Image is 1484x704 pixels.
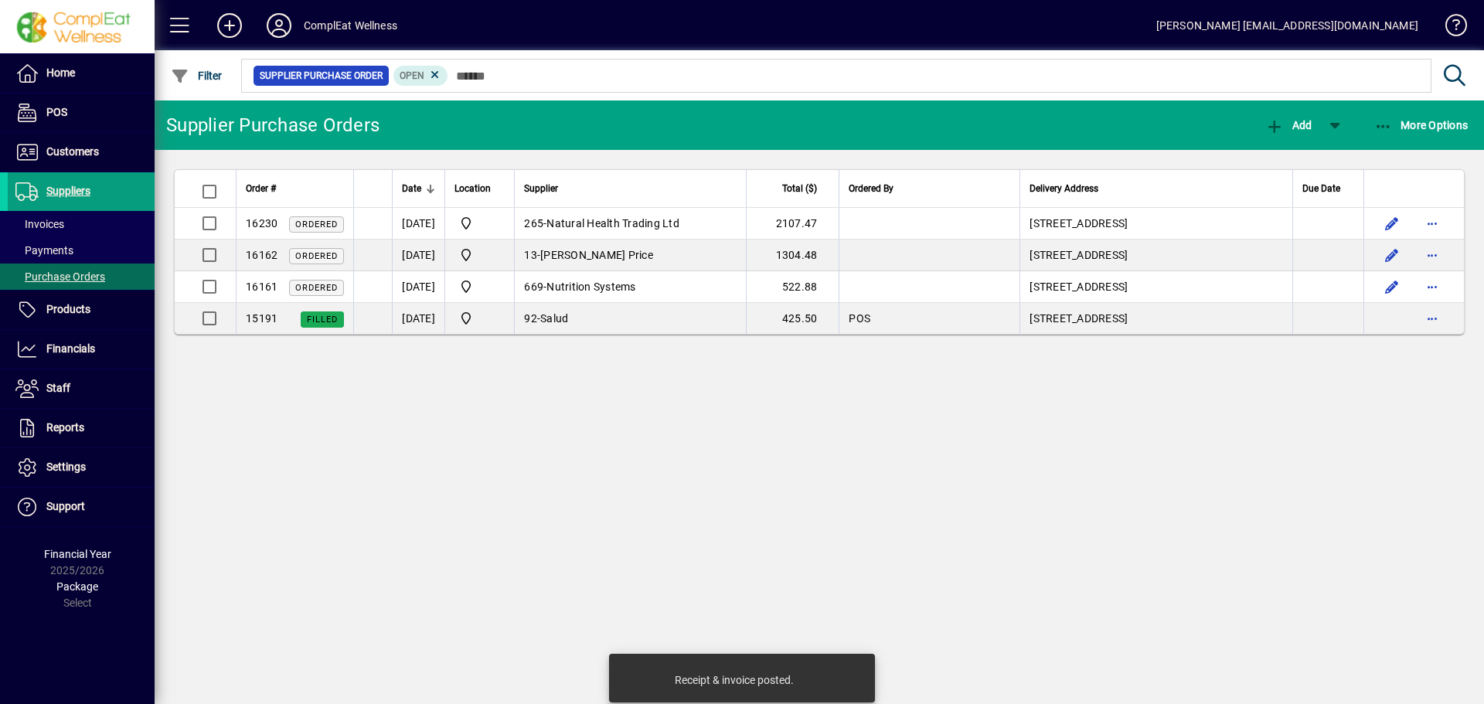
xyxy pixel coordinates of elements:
[514,271,746,303] td: -
[402,180,421,197] span: Date
[392,271,444,303] td: [DATE]
[402,180,435,197] div: Date
[1265,119,1312,131] span: Add
[8,54,155,93] a: Home
[246,217,277,230] span: 16230
[1302,180,1354,197] div: Due Date
[15,218,64,230] span: Invoices
[524,312,537,325] span: 92
[8,94,155,132] a: POS
[1261,111,1316,139] button: Add
[756,180,831,197] div: Total ($)
[454,309,505,328] span: ComplEat Wellness
[1420,211,1445,236] button: More options
[46,421,84,434] span: Reports
[46,382,70,394] span: Staff
[246,281,277,293] span: 16161
[166,113,380,138] div: Supplier Purchase Orders
[167,62,226,90] button: Filter
[454,180,491,197] span: Location
[46,185,90,197] span: Suppliers
[295,219,338,230] span: Ordered
[1019,303,1292,334] td: [STREET_ADDRESS]
[8,330,155,369] a: Financials
[8,369,155,408] a: Staff
[1374,119,1469,131] span: More Options
[307,315,338,325] span: Filled
[524,249,537,261] span: 13
[260,68,383,83] span: Supplier Purchase Order
[675,672,794,688] div: Receipt & invoice posted.
[1370,111,1472,139] button: More Options
[1019,271,1292,303] td: [STREET_ADDRESS]
[746,271,839,303] td: 522.88
[746,240,839,271] td: 1304.48
[524,180,558,197] span: Supplier
[524,180,737,197] div: Supplier
[454,180,505,197] div: Location
[46,145,99,158] span: Customers
[1019,208,1292,240] td: [STREET_ADDRESS]
[295,251,338,261] span: Ordered
[46,461,86,473] span: Settings
[8,133,155,172] a: Customers
[540,249,653,261] span: [PERSON_NAME] Price
[44,548,111,560] span: Financial Year
[1380,211,1404,236] button: Edit
[1380,243,1404,267] button: Edit
[1420,306,1445,331] button: More options
[295,283,338,293] span: Ordered
[514,240,746,271] td: -
[546,217,679,230] span: Natural Health Trading Ltd
[46,106,67,118] span: POS
[392,240,444,271] td: [DATE]
[246,180,276,197] span: Order #
[246,180,344,197] div: Order #
[46,66,75,79] span: Home
[392,303,444,334] td: [DATE]
[1156,13,1418,38] div: [PERSON_NAME] [EMAIL_ADDRESS][DOMAIN_NAME]
[246,249,277,261] span: 16162
[524,281,543,293] span: 669
[782,180,817,197] span: Total ($)
[524,217,543,230] span: 265
[746,208,839,240] td: 2107.47
[514,303,746,334] td: -
[1380,274,1404,299] button: Edit
[1420,243,1445,267] button: More options
[8,291,155,329] a: Products
[540,312,568,325] span: Salud
[1302,180,1340,197] span: Due Date
[746,303,839,334] td: 425.50
[1420,274,1445,299] button: More options
[15,244,73,257] span: Payments
[205,12,254,39] button: Add
[8,488,155,526] a: Support
[1019,240,1292,271] td: [STREET_ADDRESS]
[392,208,444,240] td: [DATE]
[46,500,85,512] span: Support
[514,208,746,240] td: -
[56,580,98,593] span: Package
[1434,3,1465,53] a: Knowledge Base
[246,312,277,325] span: 15191
[304,13,397,38] div: ComplEat Wellness
[15,270,105,283] span: Purchase Orders
[8,264,155,290] a: Purchase Orders
[454,214,505,233] span: ComplEat Wellness
[849,180,893,197] span: Ordered By
[393,66,448,86] mat-chip: Completion Status: Open
[546,281,635,293] span: Nutrition Systems
[849,312,870,325] span: POS
[1030,180,1098,197] span: Delivery Address
[46,342,95,355] span: Financials
[8,409,155,447] a: Reports
[400,70,424,81] span: Open
[8,237,155,264] a: Payments
[8,211,155,237] a: Invoices
[46,303,90,315] span: Products
[454,277,505,296] span: ComplEat Wellness
[454,246,505,264] span: ComplEat Wellness
[849,180,1010,197] div: Ordered By
[171,70,223,82] span: Filter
